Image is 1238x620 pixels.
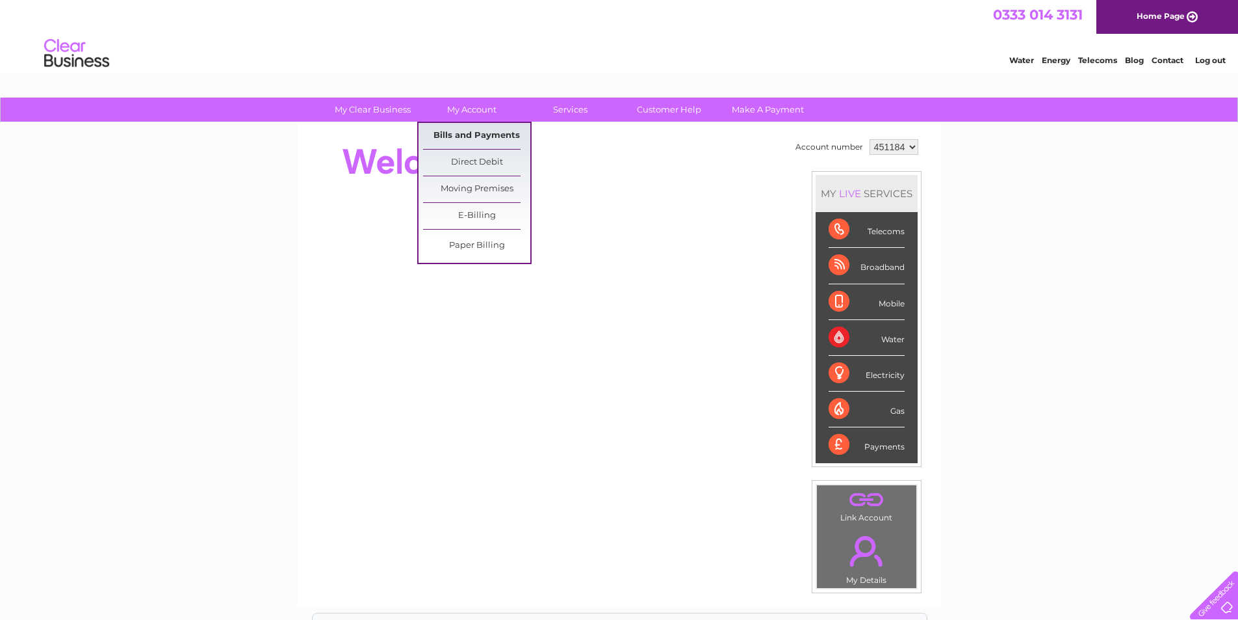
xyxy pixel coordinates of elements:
[714,98,821,122] a: Make A Payment
[829,427,905,463] div: Payments
[1009,55,1034,65] a: Water
[829,212,905,248] div: Telecoms
[423,150,530,176] a: Direct Debit
[615,98,723,122] a: Customer Help
[792,136,866,158] td: Account number
[313,7,927,63] div: Clear Business is a trading name of Verastar Limited (registered in [GEOGRAPHIC_DATA] No. 3667643...
[1195,55,1226,65] a: Log out
[423,233,530,259] a: Paper Billing
[423,203,530,229] a: E-Billing
[820,528,913,574] a: .
[423,176,530,202] a: Moving Premises
[1078,55,1117,65] a: Telecoms
[829,248,905,284] div: Broadband
[836,187,864,200] div: LIVE
[829,356,905,392] div: Electricity
[517,98,624,122] a: Services
[1042,55,1070,65] a: Energy
[1152,55,1183,65] a: Contact
[423,123,530,149] a: Bills and Payments
[816,175,918,212] div: MY SERVICES
[820,489,913,511] a: .
[816,485,917,526] td: Link Account
[829,392,905,427] div: Gas
[829,320,905,356] div: Water
[44,34,110,74] img: logo.png
[816,525,917,589] td: My Details
[418,98,525,122] a: My Account
[829,284,905,320] div: Mobile
[1125,55,1144,65] a: Blog
[319,98,426,122] a: My Clear Business
[993,7,1083,23] a: 0333 014 3131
